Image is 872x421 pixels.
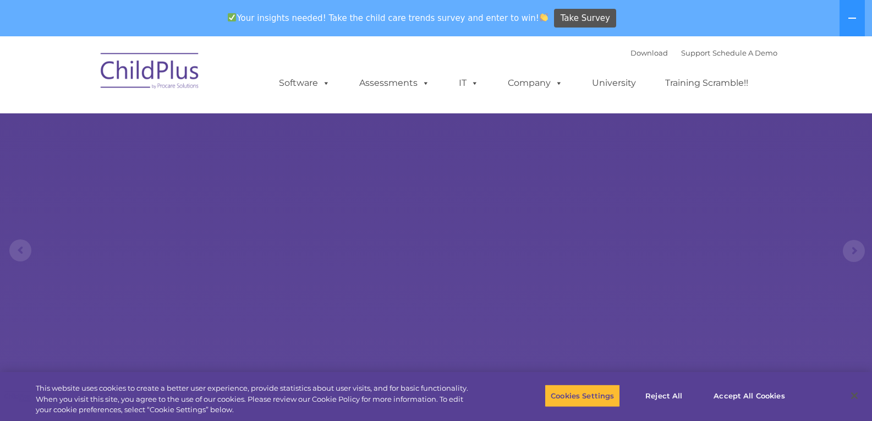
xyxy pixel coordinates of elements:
[712,48,777,57] a: Schedule A Demo
[268,72,341,94] a: Software
[540,13,548,21] img: 👏
[581,72,647,94] a: University
[630,48,668,57] a: Download
[629,384,698,407] button: Reject All
[223,7,553,29] span: Your insights needed! Take the child care trends survey and enter to win!
[348,72,441,94] a: Assessments
[561,9,610,28] span: Take Survey
[630,48,777,57] font: |
[545,384,620,407] button: Cookies Settings
[95,45,205,100] img: ChildPlus by Procare Solutions
[681,48,710,57] a: Support
[153,73,187,81] span: Last name
[448,72,490,94] a: IT
[842,384,866,408] button: Close
[554,9,616,28] a: Take Survey
[228,13,236,21] img: ✅
[153,118,200,126] span: Phone number
[497,72,574,94] a: Company
[36,383,480,415] div: This website uses cookies to create a better user experience, provide statistics about user visit...
[654,72,759,94] a: Training Scramble!!
[708,384,791,407] button: Accept All Cookies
